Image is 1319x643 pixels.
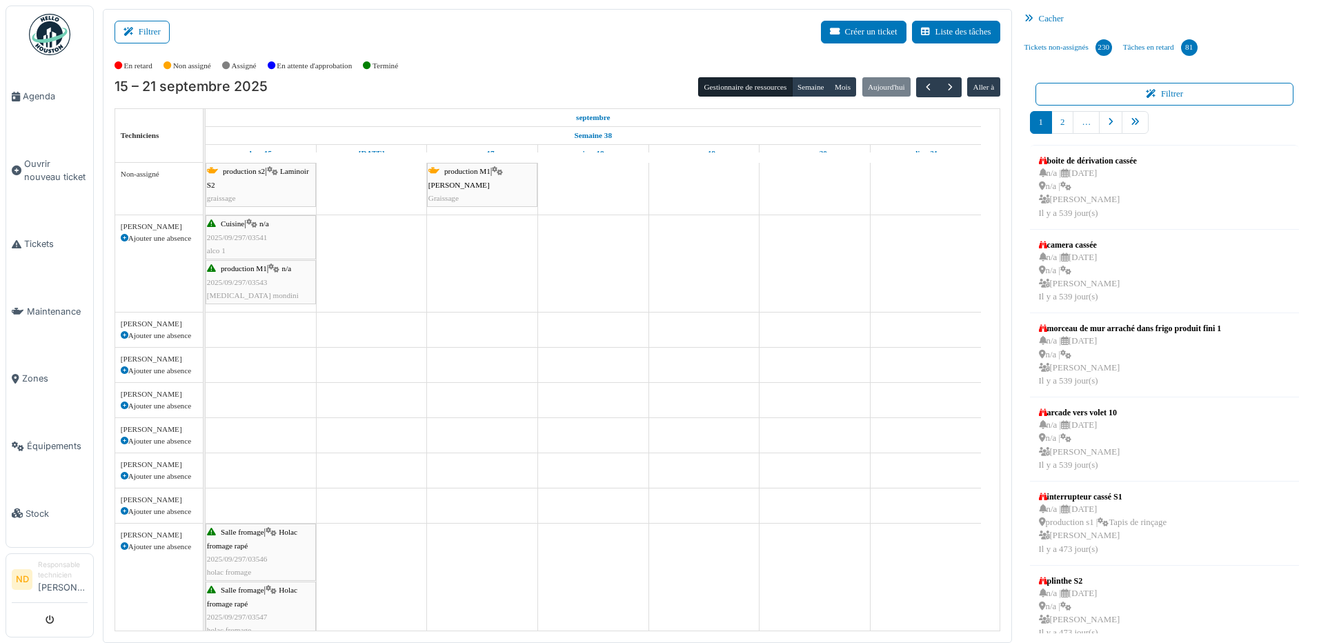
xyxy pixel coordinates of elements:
[221,586,264,594] span: Salle fromage
[121,471,197,482] div: Ajouter une absence
[121,330,197,342] div: Ajouter une absence
[6,63,93,130] a: Agenda
[1035,403,1124,475] a: arcade vers volet 10 n/a |[DATE] n/a | [PERSON_NAME]Il y a 539 jour(s)
[115,79,268,95] h2: 15 – 21 septembre 2025
[1039,406,1120,419] div: arcade vers volet 10
[6,413,93,480] a: Équipements
[38,560,88,600] li: [PERSON_NAME]
[207,262,315,302] div: |
[1051,111,1073,134] a: 2
[207,626,251,634] span: holac fromage
[27,439,88,453] span: Équipements
[1039,155,1137,167] div: boite de dérivation cassée
[121,353,197,365] div: [PERSON_NAME]
[207,278,268,286] span: 2025/09/297/03543
[862,77,911,97] button: Aujourd'hui
[24,237,88,250] span: Tickets
[27,305,88,318] span: Maintenance
[221,264,267,273] span: production M1
[207,613,268,621] span: 2025/09/297/03547
[121,168,197,180] div: Non-assigné
[121,506,197,517] div: Ajouter une absence
[221,219,244,228] span: Cuisine
[121,529,197,541] div: [PERSON_NAME]
[121,365,197,377] div: Ajouter une absence
[1039,167,1137,220] div: n/a | [DATE] n/a | [PERSON_NAME] Il y a 539 jour(s)
[207,165,315,205] div: |
[698,77,792,97] button: Gestionnaire de ressources
[1039,419,1120,472] div: n/a | [DATE] n/a | [PERSON_NAME] Il y a 539 jour(s)
[939,77,962,97] button: Suivant
[6,479,93,547] a: Stock
[573,109,614,126] a: 15 septembre 2025
[223,167,265,175] span: production s2
[428,194,459,202] span: Graissage
[207,167,309,188] span: Laminoir S2
[1095,39,1112,56] div: 230
[221,528,264,536] span: Salle fromage
[571,127,615,144] a: Semaine 38
[207,586,297,607] span: Holac fromage rapé
[967,77,1000,97] button: Aller à
[121,318,197,330] div: [PERSON_NAME]
[121,424,197,435] div: [PERSON_NAME]
[6,345,93,413] a: Zones
[1118,29,1203,66] a: Tâches en retard
[1030,111,1300,145] nav: pager
[22,372,88,385] span: Zones
[24,157,88,184] span: Ouvrir nouveau ticket
[115,21,170,43] button: Filtrer
[246,145,275,162] a: 15 septembre 2025
[355,145,388,162] a: 16 septembre 2025
[12,560,88,603] a: ND Responsable technicien[PERSON_NAME]
[579,145,608,162] a: 18 septembre 2025
[207,584,315,637] div: |
[792,77,830,97] button: Semaine
[6,278,93,346] a: Maintenance
[207,568,251,576] span: holac fromage
[1039,587,1120,640] div: n/a | [DATE] n/a | [PERSON_NAME] Il y a 473 jour(s)
[26,507,88,520] span: Stock
[121,233,197,244] div: Ajouter une absence
[207,217,315,257] div: |
[23,90,88,103] span: Agenda
[1030,111,1052,134] a: 1
[1039,575,1120,587] div: plinthe S2
[1035,487,1170,560] a: interrupteur cassé S1 n/a |[DATE] production s1 |Tapis de rinçage [PERSON_NAME]Il y a 473 jour(s)
[1039,335,1222,388] div: n/a | [DATE] n/a | [PERSON_NAME] Il y a 539 jour(s)
[1039,251,1120,304] div: n/a | [DATE] n/a | [PERSON_NAME] Il y a 539 jour(s)
[1035,83,1294,106] button: Filtrer
[121,435,197,447] div: Ajouter une absence
[29,14,70,55] img: Badge_color-CXgf-gQk.svg
[121,131,159,139] span: Techniciens
[910,145,941,162] a: 21 septembre 2025
[1039,322,1222,335] div: morceau de mur arraché dans frigo produit fini 1
[689,145,720,162] a: 19 septembre 2025
[207,194,236,202] span: graissage
[121,388,197,400] div: [PERSON_NAME]
[821,21,906,43] button: Créer un ticket
[259,219,269,228] span: n/a
[428,181,490,189] span: [PERSON_NAME]
[916,77,939,97] button: Précédent
[6,130,93,211] a: Ouvrir nouveau ticket
[1039,503,1167,556] div: n/a | [DATE] production s1 | Tapis de rinçage [PERSON_NAME] Il y a 473 jour(s)
[444,167,490,175] span: production M1
[121,400,197,412] div: Ajouter une absence
[373,60,398,72] label: Terminé
[428,165,536,205] div: |
[207,291,299,299] span: [MEDICAL_DATA] mondini
[124,60,152,72] label: En retard
[121,494,197,506] div: [PERSON_NAME]
[1035,319,1225,391] a: morceau de mur arraché dans frigo produit fini 1 n/a |[DATE] n/a | [PERSON_NAME]Il y a 539 jour(s)
[207,246,226,255] span: alco 1
[121,221,197,233] div: [PERSON_NAME]
[912,21,1000,43] button: Liste des tâches
[799,145,831,162] a: 20 septembre 2025
[1019,9,1311,29] div: Cacher
[232,60,257,72] label: Assigné
[1073,111,1100,134] a: …
[38,560,88,581] div: Responsable technicien
[829,77,857,97] button: Mois
[1019,29,1118,66] a: Tickets non-assignés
